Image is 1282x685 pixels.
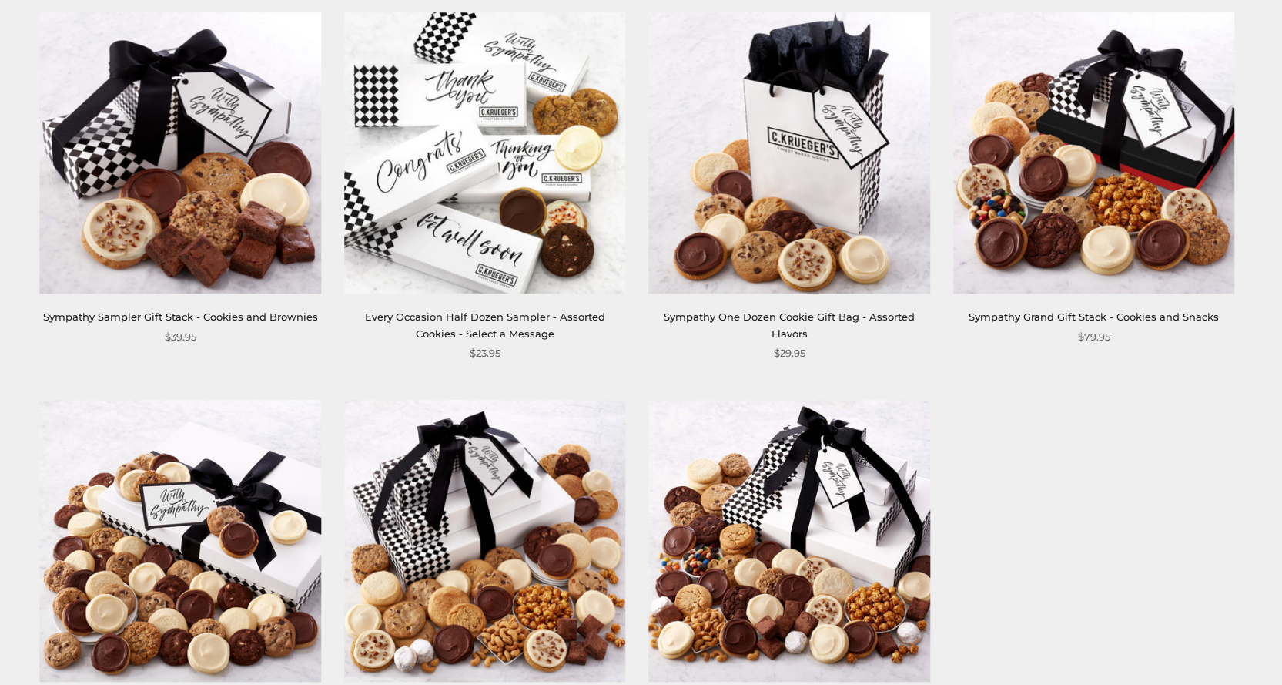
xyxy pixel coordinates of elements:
[470,345,500,361] span: $23.95
[344,401,625,682] img: Sympathy Grand Gift Stack - Cookies and Snacks
[664,311,915,339] a: Sympathy One Dozen Cookie Gift Bag - Assorted Flavors
[774,345,805,361] span: $29.95
[165,329,196,345] span: $39.95
[43,311,318,323] a: Sympathy Sampler Gift Stack - Cookies and Brownies
[40,401,321,682] img: Sympathy Luxe Gift Box - 4 Dozen Assorted Mini Cookies
[344,12,625,294] img: Every Occasion Half Dozen Sampler - Assorted Cookies - Select a Message
[40,12,321,294] img: Sympathy Sampler Gift Stack - Cookies and Brownies
[12,626,159,673] iframe: Sign Up via Text for Offers
[649,401,930,682] img: Sympathy VIP Gift Stack - Cookies and Snacks
[1078,329,1110,345] span: $79.95
[649,12,930,294] img: Sympathy One Dozen Cookie Gift Bag - Assorted Flavors
[365,311,605,339] a: Every Occasion Half Dozen Sampler - Assorted Cookies - Select a Message
[953,12,1234,294] img: Sympathy Grand Gift Stack - Cookies and Snacks
[969,311,1219,323] a: Sympathy Grand Gift Stack - Cookies and Snacks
